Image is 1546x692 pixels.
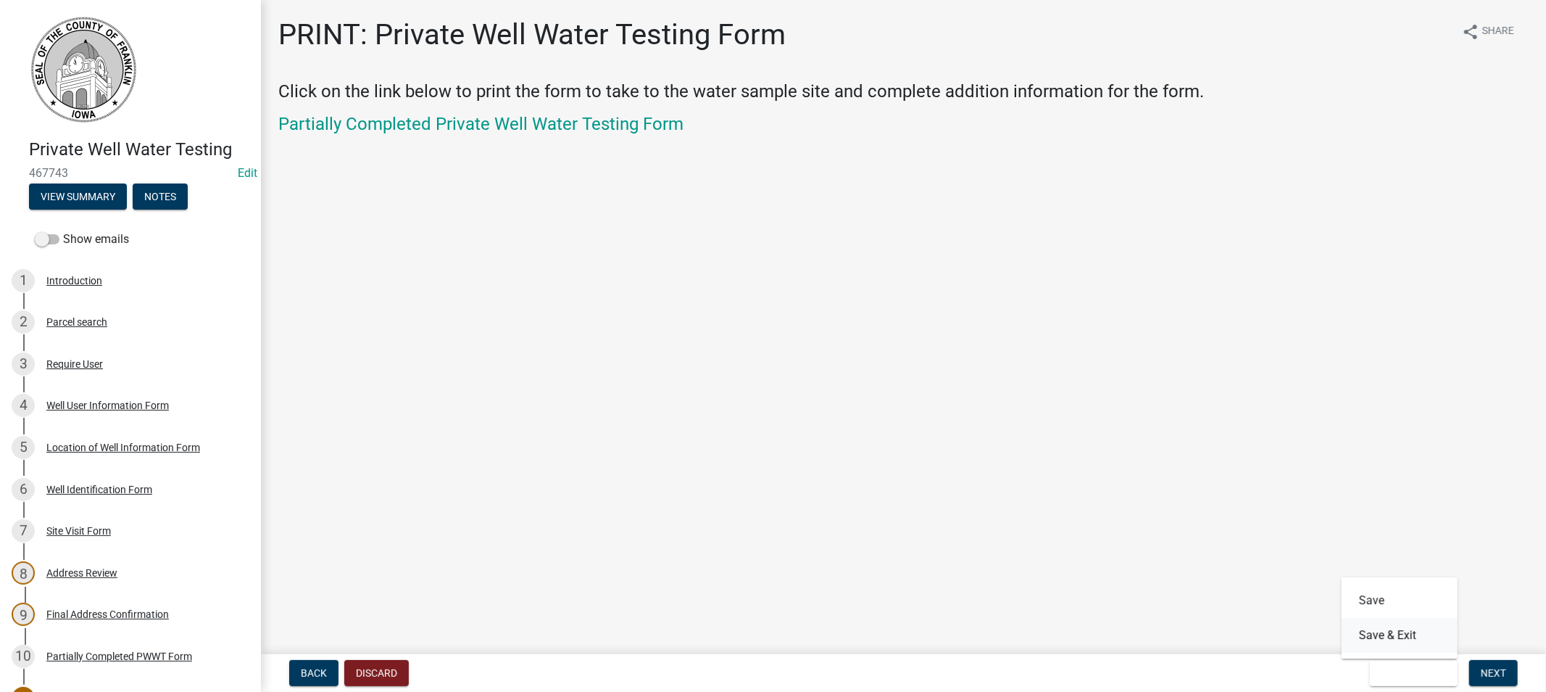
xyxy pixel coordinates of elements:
a: Partially Completed Private Well Water Testing Form [278,114,683,134]
div: 3 [12,353,35,376]
div: 10 [12,645,35,668]
wm-modal-confirm: Edit Application Number [238,166,257,180]
div: 1 [12,269,35,292]
span: 467743 [29,166,232,180]
div: Address Review [46,568,117,578]
div: 5 [12,436,35,459]
div: 7 [12,519,35,543]
span: Next [1481,667,1506,679]
div: Well User Information Form [46,400,169,411]
div: Location of Well Information Form [46,442,200,453]
span: Back [301,667,327,679]
button: Save & Exit [1370,660,1458,686]
div: Well Identification Form [46,485,152,495]
div: Parcel search [46,317,107,327]
img: Franklin County, Iowa [29,15,138,124]
div: 8 [12,561,35,585]
button: Back [289,660,338,686]
div: Site Visit Form [46,526,111,536]
wm-modal-confirm: Summary [29,191,127,203]
wm-modal-confirm: Notes [133,191,188,203]
label: Show emails [35,231,129,248]
div: 9 [12,603,35,626]
div: Save & Exit [1342,577,1458,659]
button: Next [1469,660,1518,686]
div: 4 [12,394,35,417]
button: shareShare [1450,17,1526,46]
h1: PRINT: Private Well Water Testing Form [278,17,786,52]
button: View Summary [29,184,127,210]
div: 2 [12,310,35,334]
div: Require User [46,359,103,369]
a: Edit [238,166,257,180]
i: share [1462,23,1479,41]
button: Save & Exit [1342,618,1458,653]
h4: Click on the link below to print the form to take to the water sample site and complete addition ... [278,81,1529,102]
div: Introduction [46,276,102,286]
span: Share [1482,23,1514,41]
button: Save [1342,583,1458,618]
div: 6 [12,478,35,501]
div: Partially Completed PWWT Form [46,651,192,662]
button: Discard [344,660,409,686]
h4: Private Well Water Testing [29,139,249,160]
span: Save & Exit [1381,667,1437,679]
div: Final Address Confirmation [46,609,169,619]
button: Notes [133,184,188,210]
